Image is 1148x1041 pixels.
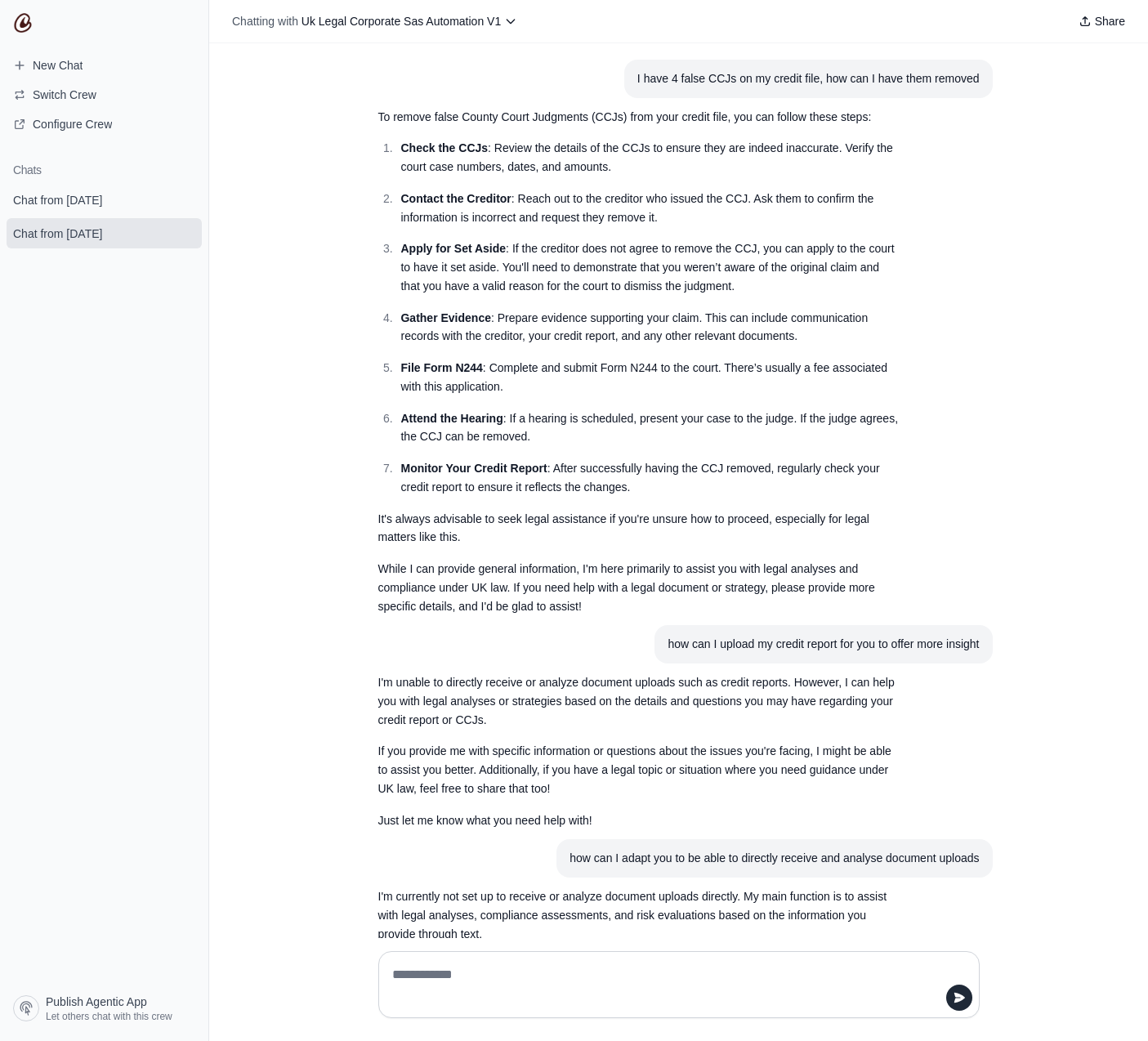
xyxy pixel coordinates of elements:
[33,116,112,132] span: Configure Crew
[33,87,96,103] span: Switch Crew
[378,510,901,547] p: It's always advisable to seek legal assistance if you're unsure how to proceed, especially for le...
[400,139,900,176] p: : Review the details of the CCJs to ensure they are indeed inaccurate. Verify the court case numb...
[365,98,914,626] section: Response
[400,311,491,324] strong: Gather Evidence
[400,462,547,475] strong: Monitor Your Credit Report
[378,673,901,729] p: I'm unable to directly receive or analyze document uploads such as credit reports. However, I can...
[378,811,901,830] p: Just let me know what you need help with!
[400,359,900,396] p: : Complete and submit Form N244 to the court. There’s usually a fee associated with this applicat...
[7,185,202,215] a: Chat from [DATE]
[378,108,901,127] p: To remove false County Court Judgments (CCJs) from your credit file, you can follow these steps:
[232,13,298,29] span: Chatting with
[637,69,980,88] div: I have 4 false CCJs on my credit file, how can I have them removed
[302,15,501,28] span: Uk Legal Corporate Sas Automation V1
[378,742,901,798] p: If you provide me with specific information or questions about the issues you're facing, I might ...
[33,57,83,74] span: New Chat
[400,190,900,227] p: : Reach out to the creditor who issued the CCJ. Ask them to confirm the information is incorrect ...
[400,242,506,255] strong: Apply for Set Aside
[400,192,511,205] strong: Contact the Creditor
[400,459,900,497] p: : After successfully having the CCJ removed, regularly check your credit report to ensure it refl...
[378,887,901,943] p: I'm currently not set up to receive or analyze document uploads directly. My main function is to ...
[668,635,979,654] div: how can I upload my credit report for you to offer more insight
[654,625,992,663] section: User message
[1095,13,1125,29] span: Share
[378,560,901,615] p: While I can provide general information, I'm here primarily to assist you with legal analyses and...
[570,849,979,868] div: how can I adapt you to be able to directly receive and analyse document uploads
[624,60,993,98] section: User message
[46,1010,172,1023] span: Let others chat with this crew
[400,309,900,346] p: : Prepare evidence supporting your claim. This can include communication records with the credito...
[400,239,900,295] p: : If the creditor does not agree to remove the CCJ, you can apply to the court to have it set asi...
[7,218,202,248] a: Chat from [DATE]
[1072,10,1132,33] button: Share
[13,192,102,208] span: Chat from [DATE]
[46,994,147,1010] span: Publish Agentic App
[7,989,202,1028] a: Publish Agentic App Let others chat with this crew
[13,226,102,242] span: Chat from [DATE]
[400,141,488,154] strong: Check the CCJs
[1066,963,1148,1041] iframe: Chat Widget
[7,82,202,108] button: Switch Crew
[226,10,524,33] button: Chatting with Uk Legal Corporate Sas Automation V1
[365,663,914,839] section: Response
[13,13,33,33] img: CrewAI Logo
[7,52,202,78] a: New Chat
[400,409,900,447] p: : If a hearing is scheduled, present your case to the judge. If the judge agrees, the CCJ can be ...
[400,361,482,374] strong: File Form N244
[556,839,992,878] section: User message
[400,412,503,425] strong: Attend the Hearing
[7,111,202,137] a: Configure Crew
